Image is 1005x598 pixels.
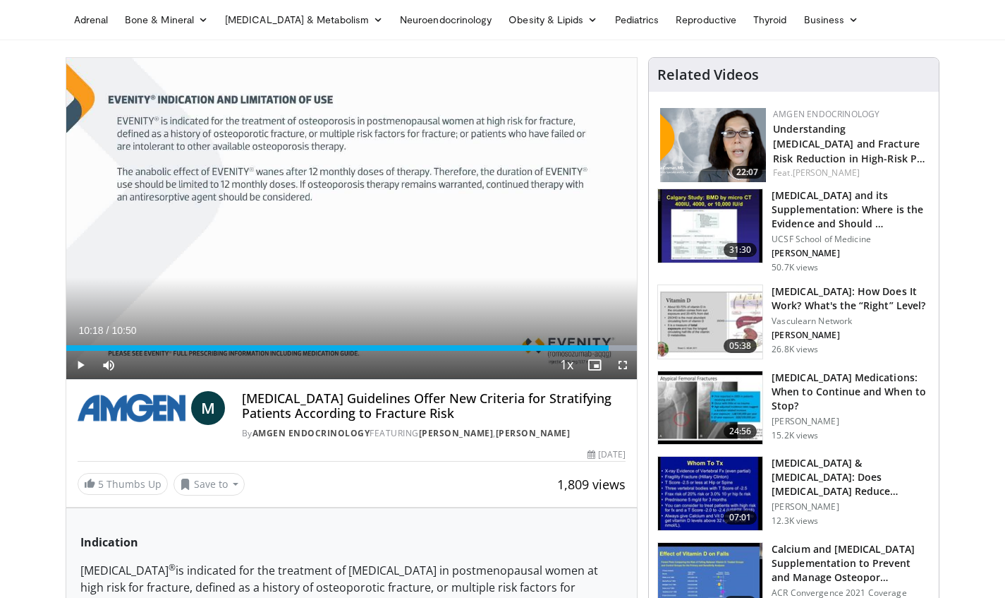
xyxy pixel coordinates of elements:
h3: [MEDICAL_DATA]: How Does It Work? What's the “Right” Level? [772,285,930,313]
p: Vasculearn Network [772,316,930,327]
a: [MEDICAL_DATA] & Metabolism [217,6,391,34]
h3: [MEDICAL_DATA] and its Supplementation: Where is the Evidence and Should … [772,189,930,231]
p: 12.3K views [772,515,818,527]
span: 24:56 [724,424,757,438]
a: M [191,391,225,425]
sup: ® [169,561,176,573]
span: 22:07 [732,166,762,179]
a: Bone & Mineral [116,6,217,34]
p: [PERSON_NAME] [772,416,930,427]
a: Reproductive [667,6,745,34]
div: Progress Bar [66,345,638,351]
a: 05:38 [MEDICAL_DATA]: How Does It Work? What's the “Right” Level? Vasculearn Network [PERSON_NAME... [657,285,930,359]
a: 07:01 [MEDICAL_DATA] & [MEDICAL_DATA]: Does [MEDICAL_DATA] Reduce Falls/Fractures in t… [PERSON_N... [657,456,930,531]
button: Enable picture-in-picture mode [580,351,609,379]
button: Fullscreen [609,351,637,379]
strong: Indication [80,534,138,550]
img: c9a25db3-4db0-49e1-a46f-17b5c91d58a1.png.150x105_q85_crop-smart_upscale.png [660,108,766,182]
a: Amgen Endocrinology [773,108,879,120]
span: 07:01 [724,510,757,525]
span: 5 [98,477,104,491]
span: 10:18 [79,325,104,336]
a: 5 Thumbs Up [78,473,168,495]
button: Mute [95,351,123,379]
button: Save to [173,473,245,496]
a: Understanding [MEDICAL_DATA] and Fracture Risk Reduction in High-Risk P… [773,122,925,165]
span: 10:50 [111,325,136,336]
div: [DATE] [587,448,626,461]
img: Amgen Endocrinology [78,391,185,425]
a: 24:56 [MEDICAL_DATA] Medications: When to Continue and When to Stop? [PERSON_NAME] 15.2K views [657,371,930,445]
p: 15.2K views [772,430,818,441]
a: Amgen Endocrinology [252,427,370,439]
h3: [MEDICAL_DATA] Medications: When to Continue and When to Stop? [772,371,930,413]
div: Feat. [773,167,927,179]
video-js: Video Player [66,58,638,380]
img: 4bb25b40-905e-443e-8e37-83f056f6e86e.150x105_q85_crop-smart_upscale.jpg [658,189,762,263]
img: 6d2c734b-d54f-4c87-bcc9-c254c50adfb7.150x105_q85_crop-smart_upscale.jpg [658,457,762,530]
h4: Related Videos [657,66,759,83]
img: a7bc7889-55e5-4383-bab6-f6171a83b938.150x105_q85_crop-smart_upscale.jpg [658,371,762,445]
span: 31:30 [724,243,757,257]
p: [PERSON_NAME] [772,501,930,513]
a: Neuroendocrinology [391,6,500,34]
a: [PERSON_NAME] [793,167,860,179]
h4: [MEDICAL_DATA] Guidelines Offer New Criteria for Stratifying Patients According to Fracture Risk [242,391,626,421]
a: 22:07 [660,108,766,182]
p: 26.8K views [772,344,818,355]
a: Business [796,6,867,34]
a: Adrenal [66,6,117,34]
a: [PERSON_NAME] [419,427,494,439]
div: By FEATURING , [242,427,626,440]
a: [PERSON_NAME] [496,427,571,439]
span: / [106,325,109,336]
span: 1,809 views [557,476,626,493]
img: 8daf03b8-df50-44bc-88e2-7c154046af55.150x105_q85_crop-smart_upscale.jpg [658,285,762,359]
p: UCSF School of Medicine [772,234,930,245]
h3: Calcium and [MEDICAL_DATA] Supplementation to Prevent and Manage Osteopor… [772,542,930,585]
button: Playback Rate [552,351,580,379]
p: [PERSON_NAME] [772,248,930,259]
a: 31:30 [MEDICAL_DATA] and its Supplementation: Where is the Evidence and Should … UCSF School of M... [657,189,930,273]
span: 05:38 [724,339,757,353]
p: [PERSON_NAME] [772,330,930,341]
button: Play [66,351,95,379]
h3: [MEDICAL_DATA] & [MEDICAL_DATA]: Does [MEDICAL_DATA] Reduce Falls/Fractures in t… [772,456,930,498]
a: Obesity & Lipids [500,6,606,34]
p: 50.7K views [772,262,818,273]
a: Pediatrics [607,6,668,34]
a: Thyroid [745,6,796,34]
